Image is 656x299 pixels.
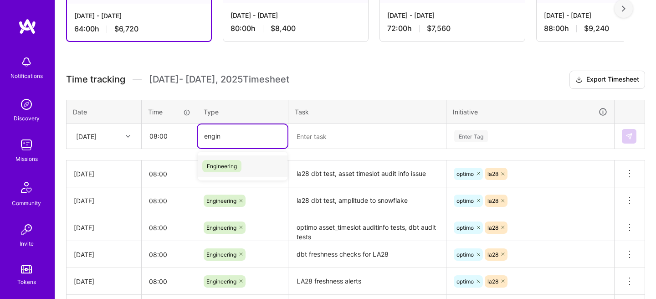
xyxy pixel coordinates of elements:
span: Engineering [202,160,241,172]
span: $7,560 [427,24,451,33]
img: logo [18,18,36,35]
div: 64:00 h [74,24,204,34]
span: $9,240 [584,24,609,33]
div: Invite [20,239,34,248]
textarea: la28 dbt test, asset timeslot audit info issue [289,161,445,186]
div: Notifications [10,71,43,81]
th: Task [288,100,446,124]
img: Community [15,176,37,198]
span: la28 [487,224,498,231]
span: $6,720 [114,24,138,34]
span: la28 [487,197,498,204]
input: HH:MM [142,124,196,148]
img: discovery [17,95,36,113]
span: optimo [456,224,474,231]
textarea: dbt freshness checks for LA28 [289,242,445,267]
div: Tokens [17,277,36,287]
span: la28 [487,278,498,285]
div: Missions [15,154,38,164]
span: Engineering [206,224,236,231]
span: la28 [487,251,498,258]
input: HH:MM [142,189,197,213]
span: optimo [456,170,474,177]
i: icon Chevron [126,134,130,139]
span: $8,400 [271,24,296,33]
input: HH:MM [142,242,197,267]
div: [DATE] [74,223,134,232]
div: [DATE] - [DATE] [74,11,204,21]
div: [DATE] [76,131,97,141]
img: Invite [17,221,36,239]
span: optimo [456,278,474,285]
div: 80:00 h [231,24,361,33]
input: HH:MM [142,216,197,240]
span: la28 [487,170,498,177]
i: icon Download [575,75,583,85]
span: Engineering [206,278,236,285]
div: [DATE] [74,169,134,179]
button: Export Timesheet [569,71,645,89]
span: Engineering [206,197,236,204]
textarea: la28 dbt test, amplitude to snowflake [289,188,445,213]
th: Date [67,100,142,124]
img: tokens [21,265,32,273]
div: Time [148,107,190,117]
div: Initiative [453,107,608,117]
div: [DATE] - [DATE] [231,10,361,20]
span: [DATE] - [DATE] , 2025 Timesheet [149,74,289,85]
span: optimo [456,197,474,204]
th: Type [197,100,288,124]
div: [DATE] - [DATE] [387,10,518,20]
img: bell [17,53,36,71]
div: [DATE] [74,250,134,259]
div: Discovery [14,113,40,123]
img: right [622,5,625,12]
span: Engineering [206,251,236,258]
input: HH:MM [142,162,197,186]
img: Submit [625,133,633,140]
img: teamwork [17,136,36,154]
span: Time tracking [66,74,125,85]
div: [DATE] [74,196,134,206]
div: 72:00 h [387,24,518,33]
span: optimo [456,251,474,258]
textarea: LA28 freshness alerts [289,269,445,294]
div: Community [12,198,41,208]
input: HH:MM [142,269,197,294]
div: [DATE] [74,277,134,286]
textarea: optimo asset_timeslot auditinfo tests, dbt audit tests [289,215,445,240]
div: Enter Tag [454,129,488,143]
